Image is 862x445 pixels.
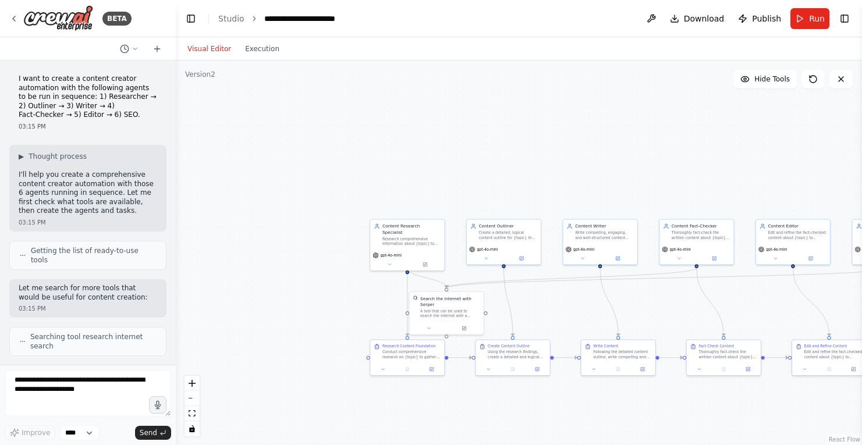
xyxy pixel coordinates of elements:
span: Improve [22,428,50,437]
div: Version 2 [185,70,215,79]
div: Content Outliner [479,223,537,229]
a: Studio [218,14,244,23]
button: Open in side panel [447,325,481,332]
div: React Flow controls [185,376,200,436]
button: Start a new chat [148,42,166,56]
button: Execution [238,42,286,56]
img: SerperDevTool [413,296,418,300]
div: Content Fact-CheckerThoroughly fact-check the written content about {topic} by verifying claims, ... [659,219,734,265]
div: Content Editor [768,223,826,229]
button: Open in side panel [421,366,442,373]
div: Content Research Specialist [382,223,441,236]
button: toggle interactivity [185,421,200,436]
g: Edge from ae8759cf-d74d-4e39-870d-2d9fa52df014 to c3c1aa15-85d9-4327-99b7-9df83de4eecc [659,355,683,361]
p: Let me search for more tools that would be useful for content creation: [19,284,157,302]
button: Switch to previous chat [115,42,143,56]
span: Hide Tools [754,74,790,84]
div: Research Content FoundationConduct comprehensive research on {topic} to gather factual informatio... [370,339,445,376]
div: Research comprehensive information about {topic} to gather factual data, statistics, expert opini... [382,236,441,246]
button: No output available [605,366,631,373]
g: Edge from 3ce5213f-6d38-4269-9d1b-1d795373ffd5 to ebe8fa75-1c0a-416c-8e80-2e423bcbfec8 [405,268,450,288]
button: Open in side panel [527,366,548,373]
div: Following the detailed content outline, write compelling and engaging content about {topic}. Ensu... [593,350,651,359]
span: gpt-4o-mini [766,247,787,252]
p: I'll help you create a comprehensive content creator automation with those 6 agents running in se... [19,170,157,216]
div: Thoroughly fact-check the written content about {topic} by verifying claims, statistics, quotes, ... [672,230,730,240]
g: Edge from 0d5f77bb-7d52-4700-8ebe-16710528e298 to c3c1aa15-85d9-4327-99b7-9df83de4eecc [694,268,727,336]
button: Hide Tools [733,70,797,88]
button: zoom in [185,376,200,391]
div: BETA [102,12,132,26]
button: Open in side panel [408,261,442,268]
div: Content EditorEdit and refine the fact-checked content about {topic} to improve clarity, flow, gr... [755,219,831,265]
button: Open in side panel [632,366,653,373]
button: No output available [500,366,526,373]
g: Edge from cee1b5b0-04a7-4a07-a679-dc018fd935e9 to aed24c12-525b-4d45-bb57-d1433cbbb306 [790,268,832,336]
button: Visual Editor [180,42,238,56]
div: 03:15 PM [19,304,157,313]
div: A tool that can be used to search the internet with a search_query. Supports different search typ... [420,309,480,319]
div: Conduct comprehensive research on {topic} to gather factual information, current trends, statisti... [382,350,441,359]
button: Open in side panel [505,255,538,262]
g: Edge from bda247b0-44b0-40b9-8bb4-9c13a8238bfb to ae8759cf-d74d-4e39-870d-2d9fa52df014 [597,268,621,336]
button: Improve [5,425,55,440]
button: fit view [185,406,200,421]
div: Fact-Check ContentThoroughly fact-check the written content about {topic} by verifying all claims... [686,339,761,376]
div: Content Fact-Checker [672,223,730,229]
div: Content WriterWrite compelling, engaging, and well-structured content about {topic} following the... [562,219,637,265]
button: Send [135,426,171,440]
div: 03:15 PM [19,218,157,227]
span: Getting the list of ready-to-use tools [31,246,157,265]
div: Search the internet with Serper [420,296,480,308]
a: React Flow attribution [829,436,860,443]
span: Run [809,13,825,24]
button: Open in side panel [737,366,758,373]
img: Logo [23,5,93,31]
div: Edit and Refine Content [804,344,847,348]
div: SerperDevToolSearch the internet with SerperA tool that can be used to search the internet with a... [409,291,484,335]
g: Edge from 6b480a8b-f943-4ea8-bdf0-abf6c0b31d56 to 27bb82b2-ab36-4692-96f6-816a5c7c5406 [448,355,471,361]
div: Edit and refine the fact-checked content about {topic} to improve clarity, flow, grammar, and ove... [768,230,826,240]
span: gpt-4o-mini [573,247,594,252]
div: Write Content [593,344,618,348]
button: Hide left sidebar [183,10,199,27]
div: Content Writer [575,223,633,229]
div: Create Content OutlineUsing the research findings, create a detailed and logical content outline ... [475,339,550,376]
span: Searching tool research internet search [30,332,157,351]
span: Send [140,428,157,437]
div: Research Content Foundation [382,344,436,348]
span: Publish [752,13,781,24]
div: Fact-Check Content [698,344,734,348]
button: Open in side panel [697,255,731,262]
button: Open in side panel [601,255,634,262]
span: gpt-4o-mini [670,247,691,252]
div: Create a detailed, logical content outline for {topic} that structures the research findings into... [479,230,537,240]
button: No output available [395,366,420,373]
div: Using the research findings, create a detailed and logical content outline for {topic}. Structure... [488,350,546,359]
button: Click to speak your automation idea [149,396,166,414]
button: Publish [733,8,786,29]
p: I want to create a content creator automation with the following agents to be run in sequence: 1)... [19,74,157,120]
g: Edge from c3c1aa15-85d9-4327-99b7-9df83de4eecc to aed24c12-525b-4d45-bb57-d1433cbbb306 [765,355,788,361]
button: zoom out [185,391,200,406]
span: gpt-4o-mini [477,247,498,252]
span: gpt-4o-mini [381,253,402,258]
div: Create Content Outline [488,344,530,348]
div: Thoroughly fact-check the written content about {topic} by verifying all claims, statistics, quot... [698,350,757,359]
button: Open in side panel [793,255,827,262]
button: No output available [711,366,736,373]
button: Show right sidebar [836,10,853,27]
div: Content OutlinerCreate a detailed, logical content outline for {topic} that structures the resear... [466,219,541,265]
button: Run [790,8,829,29]
g: Edge from 3ce5213f-6d38-4269-9d1b-1d795373ffd5 to 6b480a8b-f943-4ea8-bdf0-abf6c0b31d56 [405,268,410,336]
div: Write compelling, engaging, and well-structured content about {topic} following the provided outl... [575,230,633,240]
span: ▶ [19,152,24,161]
div: 03:15 PM [19,122,157,131]
span: Download [684,13,725,24]
button: ▶Thought process [19,152,87,161]
div: Content Research SpecialistResearch comprehensive information about {topic} to gather factual dat... [370,219,445,271]
span: Thought process [29,152,87,161]
div: Write ContentFollowing the detailed content outline, write compelling and engaging content about ... [580,339,655,376]
button: Download [665,8,729,29]
button: No output available [817,366,842,373]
